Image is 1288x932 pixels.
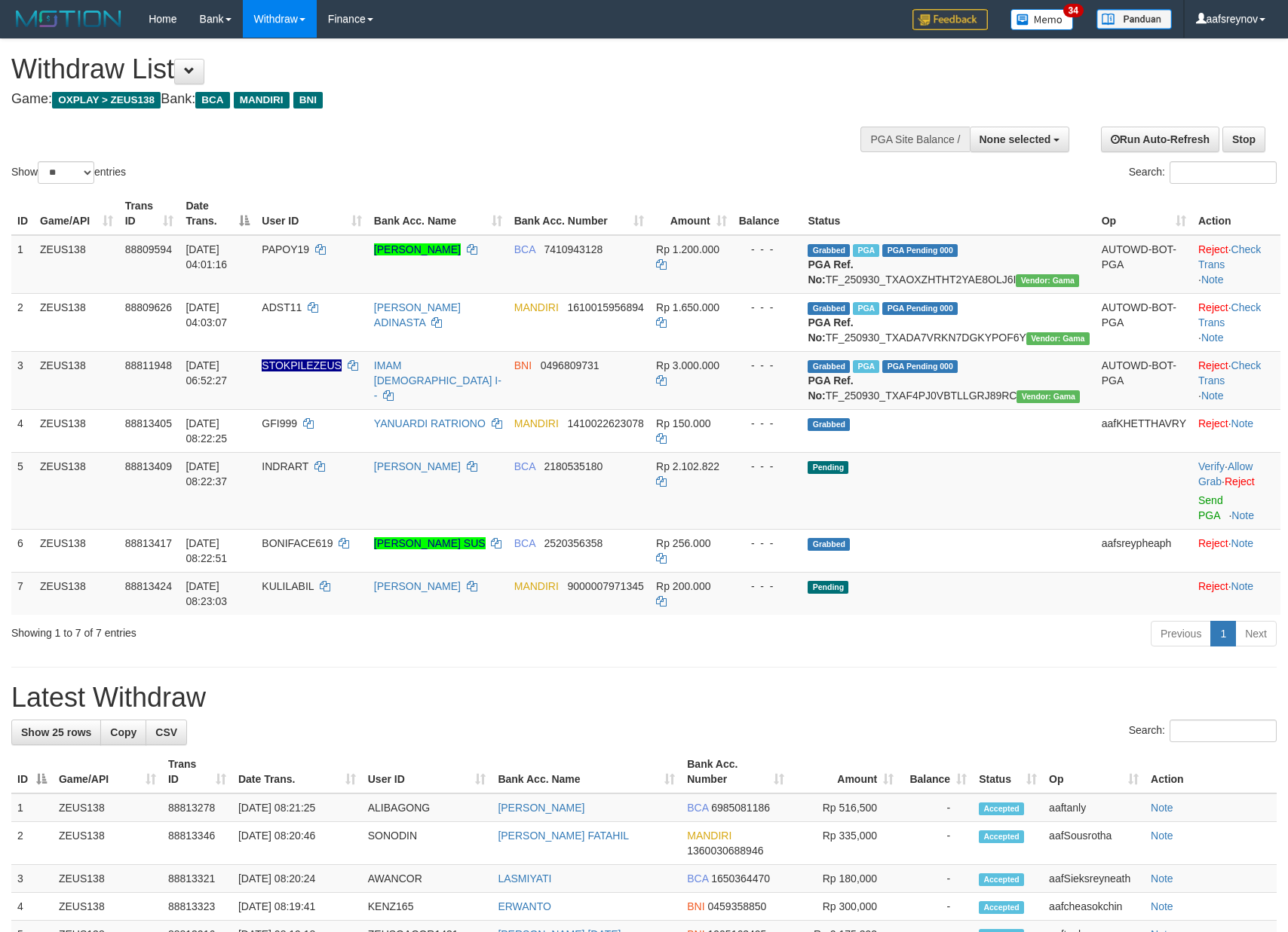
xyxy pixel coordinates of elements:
[1198,580,1228,592] a: Reject
[1198,301,1261,328] a: Check Trans
[1192,351,1280,409] td: · ·
[514,537,535,549] span: BCA
[900,822,973,865] td: -
[882,244,958,257] span: PGA Pending
[1096,293,1192,351] td: AUTOWD-BOT-PGA
[492,750,681,793] th: Bank Acc. Name: activate to sort column ascending
[1198,243,1228,255] a: Reject
[1198,359,1228,371] a: Reject
[34,529,119,572] td: ZEUS138
[11,452,34,529] td: 5
[1043,822,1145,865] td: aafSousrotha
[1043,750,1145,793] th: Op: activate to sort column ascending
[34,351,119,409] td: ZEUS138
[11,572,34,615] td: 7
[808,244,850,257] span: Grabbed
[362,865,492,893] td: AWANCOR
[656,301,719,313] span: Rp 1.650.000
[1198,460,1253,487] span: ·
[568,580,644,592] span: Copy 9000007971345 to clipboard
[1043,893,1145,921] td: aafcheasokchin
[179,192,256,235] th: Date Trans.: activate to sort column descending
[802,192,1095,235] th: Status
[860,127,969,152] div: PGA Site Balance /
[687,900,704,912] span: BNI
[162,865,232,893] td: 88813321
[262,580,314,592] span: KULILABIL
[11,293,34,351] td: 2
[1192,572,1280,615] td: ·
[53,893,162,921] td: ZEUS138
[1192,293,1280,351] td: · ·
[808,360,850,373] span: Grabbed
[53,822,162,865] td: ZEUS138
[882,302,958,315] span: PGA Pending
[362,793,492,822] td: ALIBAGONG
[541,359,600,371] span: Copy 0496809731 to clipboard
[125,460,172,472] span: 88813409
[681,750,790,793] th: Bank Acc. Number: activate to sort column ascending
[739,416,796,431] div: - - -
[1151,621,1211,646] a: Previous
[146,720,187,745] a: CSV
[262,301,302,313] span: ADST11
[1170,161,1277,184] input: Search:
[186,417,227,445] span: [DATE] 08:22:25
[1096,9,1172,29] img: panduan.png
[790,793,900,822] td: Rp 516,500
[11,683,1277,713] h1: Latest Withdraw
[514,301,559,313] span: MANDIRI
[162,893,232,921] td: 88813323
[11,619,526,640] div: Showing 1 to 7 of 7 entries
[568,417,644,429] span: Copy 1410022623078 to clipboard
[1198,537,1228,549] a: Reject
[11,235,34,294] td: 1
[262,243,309,255] span: PAPOY19
[110,726,136,738] span: Copy
[790,822,900,865] td: Rp 335,000
[1235,621,1277,646] a: Next
[11,192,34,235] th: ID
[979,901,1024,914] span: Accepted
[1231,417,1254,429] a: Note
[186,537,227,564] span: [DATE] 08:22:51
[498,830,629,842] a: [PERSON_NAME] FATAHIL
[53,793,162,822] td: ZEUS138
[11,720,101,745] a: Show 25 rows
[1170,720,1277,742] input: Search:
[739,242,796,257] div: - - -
[11,893,53,921] td: 4
[34,293,119,351] td: ZEUS138
[38,161,94,184] select: Showentries
[1198,417,1228,429] a: Reject
[808,581,848,594] span: Pending
[232,893,362,921] td: [DATE] 08:19:41
[900,750,973,793] th: Balance: activate to sort column ascending
[368,192,508,235] th: Bank Acc. Name: activate to sort column ascending
[544,537,603,549] span: Copy 2520356358 to clipboard
[1222,127,1265,152] a: Stop
[498,872,551,885] a: LASMIYATI
[362,750,492,793] th: User ID: activate to sort column ascending
[232,822,362,865] td: [DATE] 08:20:46
[687,830,731,842] span: MANDIRI
[262,537,333,549] span: BONIFACE619
[1198,460,1253,487] a: Allow Grab
[1010,9,1074,30] img: Button%20Memo.svg
[514,417,559,429] span: MANDIRI
[508,192,650,235] th: Bank Acc. Number: activate to sort column ascending
[1017,390,1080,403] span: Vendor URL: https://trx31.1velocity.biz
[808,374,853,402] b: PGA Ref. No:
[853,360,879,373] span: Marked by aafsreyleap
[1192,529,1280,572] td: ·
[374,243,461,255] a: [PERSON_NAME]
[739,459,796,474] div: - - -
[514,243,535,255] span: BCA
[1225,475,1255,487] a: Reject
[374,460,461,472] a: [PERSON_NAME]
[790,750,900,793] th: Amount: activate to sort column ascending
[802,235,1095,294] td: TF_250930_TXAOXZHTHT2YAE8OLJ6I
[979,830,1024,843] span: Accepted
[900,793,973,822] td: -
[808,258,853,286] b: PGA Ref. No:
